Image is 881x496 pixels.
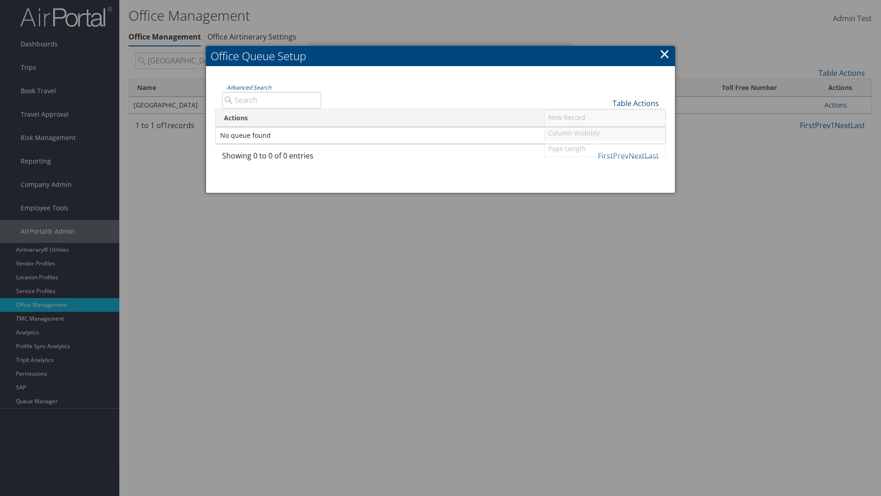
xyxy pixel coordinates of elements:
[545,125,665,141] a: Column Visibility
[598,151,613,161] a: First
[222,92,321,108] input: Advanced Search
[659,45,670,63] a: ×
[222,150,321,166] div: Showing 0 to 0 of 0 entries
[613,151,629,161] a: Prev
[545,141,665,157] a: Page Length
[613,98,659,108] a: Table Actions
[227,84,271,91] a: Advanced Search
[629,151,645,161] a: Next
[206,46,675,66] h2: Office Queue Setup
[216,127,665,144] td: No queue found
[645,151,659,161] a: Last
[545,110,665,125] a: New Record
[216,109,665,127] th: Actions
